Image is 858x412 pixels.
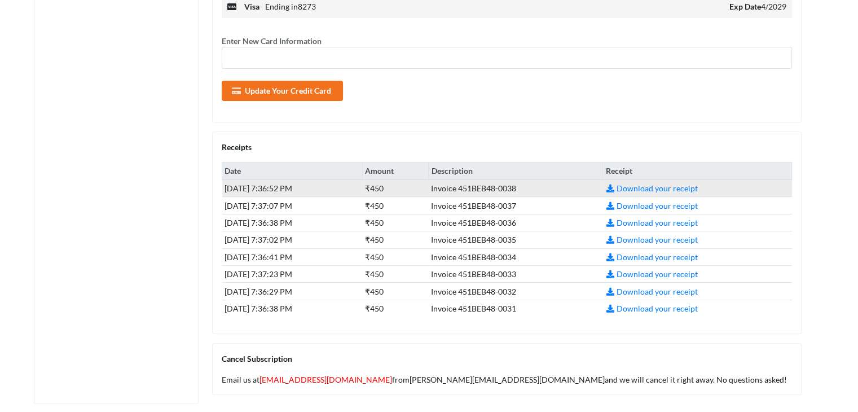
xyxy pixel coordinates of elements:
td: ₹450 [363,197,429,214]
span: 4/2029 [729,1,786,12]
td: ₹450 [363,283,429,300]
span: Cancel Subscription [222,354,292,363]
td: [DATE] 7:37:23 PM [222,265,363,282]
button: Update Your Credit Card [222,81,343,101]
td: [DATE] 7:36:29 PM [222,283,363,300]
a: Download your receipt [605,183,698,193]
div: Email us at from [PERSON_NAME][EMAIL_ADDRESS][DOMAIN_NAME] and we will cancel it right away. No q... [222,374,792,385]
td: [DATE] 7:36:38 PM [222,300,363,317]
td: [DATE] 7:37:02 PM [222,231,363,248]
td: [DATE] 7:37:07 PM [222,197,363,214]
span: Ending in 8273 [265,2,316,11]
a: Download your receipt [605,287,698,296]
td: Invoice 451BEB48-0037 [429,197,603,214]
th: Date [222,162,363,179]
td: Invoice 451BEB48-0038 [429,179,603,197]
td: Invoice 451BEB48-0034 [429,248,603,265]
td: [DATE] 7:36:38 PM [222,214,363,231]
td: ₹450 [363,231,429,248]
th: Amount [363,162,429,179]
a: Download your receipt [605,235,698,244]
td: Invoice 451BEB48-0035 [429,231,603,248]
td: [DATE] 7:36:52 PM [222,179,363,197]
td: ₹450 [363,265,429,282]
a: [EMAIL_ADDRESS][DOMAIN_NAME] [259,375,392,384]
td: [DATE] 7:36:41 PM [222,248,363,265]
a: Download your receipt [605,218,698,227]
iframe: Secure card payment input frame [225,53,791,63]
th: Description [429,162,603,179]
a: Download your receipt [605,252,698,262]
td: ₹450 [363,179,429,197]
a: Download your receipt [605,201,698,211]
td: Invoice 451BEB48-0031 [429,300,603,317]
td: ₹450 [363,300,429,317]
b: visa [244,2,259,11]
span: Receipts [222,142,252,152]
td: Invoice 451BEB48-0032 [429,283,603,300]
div: Enter New Card Information [222,35,792,47]
th: Receipt [603,162,792,179]
td: ₹450 [363,248,429,265]
b: Exp Date [729,2,761,11]
td: ₹450 [363,214,429,231]
td: Invoice 451BEB48-0033 [429,265,603,282]
a: Download your receipt [605,304,698,313]
td: Invoice 451BEB48-0036 [429,214,603,231]
a: Download your receipt [605,269,698,279]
